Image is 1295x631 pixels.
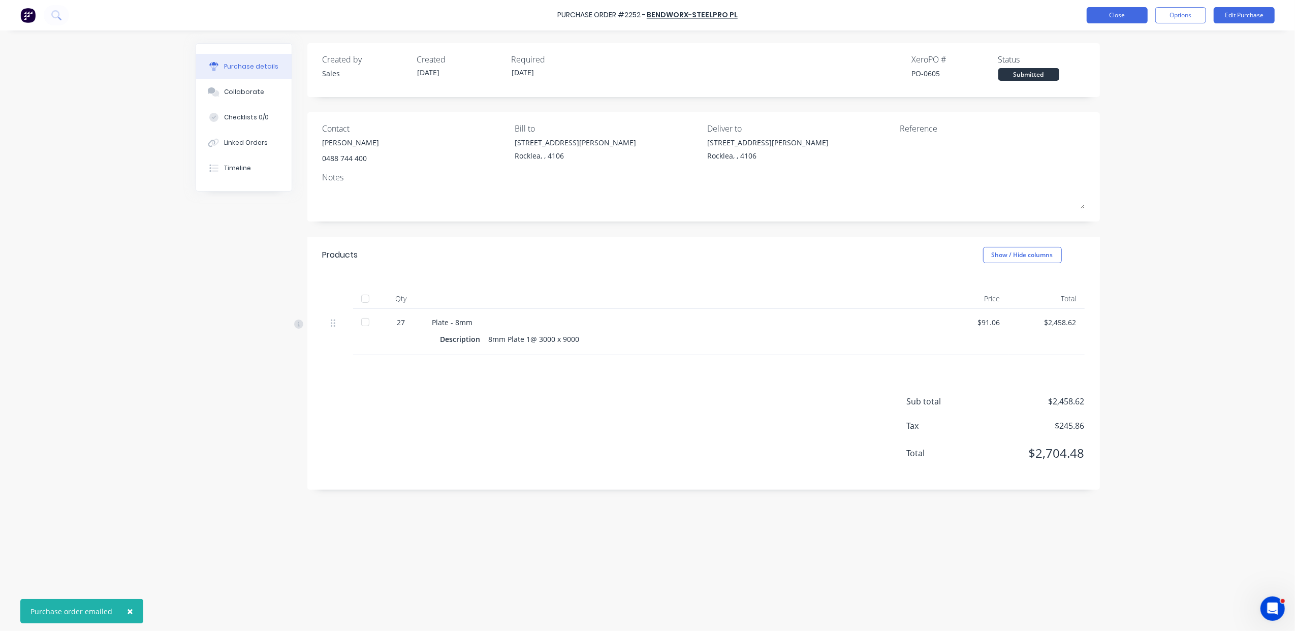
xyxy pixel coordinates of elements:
[512,53,598,66] div: Required
[196,79,292,105] button: Collaborate
[196,155,292,181] button: Timeline
[117,599,143,623] button: Close
[940,317,1000,328] div: $91.06
[224,113,269,122] div: Checklists 0/0
[515,122,700,135] div: Bill to
[323,153,380,164] div: 0488 744 400
[196,105,292,130] button: Checklists 0/0
[30,606,112,617] div: Purchase order emailed
[907,447,983,459] span: Total
[440,332,489,346] div: Description
[1214,7,1275,23] button: Edit Purchase
[196,130,292,155] button: Linked Orders
[323,53,409,66] div: Created by
[707,137,829,148] div: [STREET_ADDRESS][PERSON_NAME]
[707,122,892,135] div: Deliver to
[998,68,1059,81] div: Submitted
[323,122,508,135] div: Contact
[900,122,1085,135] div: Reference
[557,10,646,21] div: Purchase Order #2252 -
[1155,7,1206,23] button: Options
[387,317,416,328] div: 27
[912,53,998,66] div: Xero PO #
[515,150,636,161] div: Rocklea, , 4106
[323,137,380,148] div: [PERSON_NAME]
[20,8,36,23] img: Factory
[224,164,251,173] div: Timeline
[323,171,1085,183] div: Notes
[417,53,503,66] div: Created
[515,137,636,148] div: [STREET_ADDRESS][PERSON_NAME]
[378,289,424,309] div: Qty
[932,289,1008,309] div: Price
[907,395,983,407] span: Sub total
[323,68,409,79] div: Sales
[196,54,292,79] button: Purchase details
[224,62,278,71] div: Purchase details
[224,138,268,147] div: Linked Orders
[983,444,1085,462] span: $2,704.48
[647,10,738,20] a: Bendworx-Steelpro PL
[1008,289,1085,309] div: Total
[1087,7,1148,23] button: Close
[907,420,983,432] span: Tax
[432,317,924,328] div: Plate - 8mm
[224,87,264,97] div: Collaborate
[983,395,1085,407] span: $2,458.62
[912,68,998,79] div: PO-0605
[983,420,1085,432] span: $245.86
[998,53,1085,66] div: Status
[1017,317,1077,328] div: $2,458.62
[127,604,133,618] span: ×
[707,150,829,161] div: Rocklea, , 4106
[983,247,1062,263] button: Show / Hide columns
[323,249,358,261] div: Products
[1260,596,1285,621] iframe: Intercom live chat
[489,332,580,346] div: 8mm Plate 1@ 3000 x 9000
